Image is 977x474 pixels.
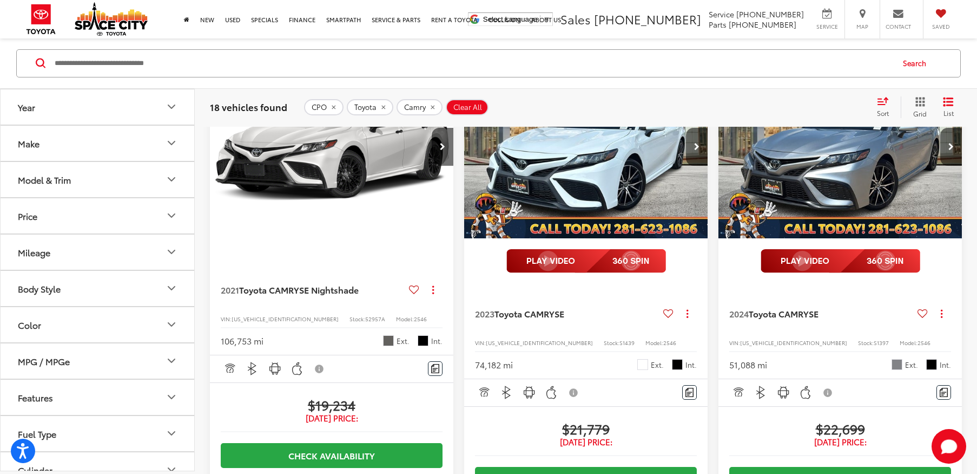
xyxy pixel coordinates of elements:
[729,339,740,347] span: VIN:
[304,99,344,115] button: remove true
[291,362,304,375] img: Apple CarPlay
[932,429,966,464] button: Toggle Chat Window
[682,385,697,400] button: Comments
[523,386,536,399] img: Android Auto
[686,309,688,318] span: dropdown dots
[1,271,195,306] button: Body StyleBody Style
[165,173,178,186] div: Model & Trim
[850,23,874,30] span: Map
[209,55,454,239] img: 2021 Toyota CAMRY SE Nightshade
[777,386,790,399] img: Android Auto
[165,282,178,295] div: Body Style
[464,55,709,238] a: 2023 Toyota CAMRY SE2023 Toyota CAMRY SE2023 Toyota CAMRY SE2023 Toyota CAMRY SE
[165,246,178,259] div: Mileage
[943,108,954,118] span: List
[1,343,195,379] button: MPG / MPGeMPG / MPGe
[221,315,232,323] span: VIN:
[594,10,701,28] span: [PHONE_NUMBER]
[736,9,804,20] span: [PHONE_NUMBER]
[799,386,813,399] img: Apple CarPlay
[464,55,709,239] img: 2023 Toyota CAMRY SE
[932,429,966,464] svg: Start Chat
[221,335,263,347] div: 106,753 mi
[75,2,148,36] img: Space City Toyota
[18,283,61,294] div: Body Style
[560,10,591,28] span: Sales
[268,362,282,375] img: Android Auto
[685,388,694,397] img: Comments
[905,360,918,370] span: Ext.
[604,339,619,347] span: Stock:
[312,103,327,112] span: CPO
[929,23,953,30] span: Saved
[404,103,426,112] span: Camry
[729,359,767,371] div: 51,088 mi
[729,307,749,320] span: 2024
[729,19,796,30] span: [PHONE_NUMBER]
[475,359,513,371] div: 74,182 mi
[165,319,178,332] div: Color
[731,386,745,399] img: Adaptive Cruise Control
[749,307,809,320] span: Toyota CAMRY
[678,304,697,323] button: Actions
[165,355,178,368] div: MPG / MPGe
[761,249,920,273] img: full motion video
[432,128,453,166] button: Next image
[619,339,635,347] span: S1439
[740,339,847,347] span: [US_VEHICLE_IDENTIFICATION_NUMBER]
[685,360,697,370] span: Int.
[1,162,195,197] button: Model & TrimModel & Trim
[1,235,195,270] button: MileageMileage
[477,386,491,399] img: Adaptive Cruise Control
[18,102,35,112] div: Year
[18,174,71,185] div: Model & Trim
[453,103,482,112] span: Clear All
[892,359,902,370] span: Celestial Silver
[365,315,385,323] span: 52957A
[809,307,818,320] span: SE
[165,101,178,114] div: Year
[877,108,889,118] span: Sort
[383,335,394,346] span: Predawn Gray Mica
[446,99,488,115] button: Clear All
[418,335,428,346] span: Black
[424,280,443,299] button: Actions
[397,99,443,115] button: remove Camry
[464,55,709,238] div: 2023 Toyota CAMRY SE 0
[1,307,195,342] button: ColorColor
[209,55,454,238] div: 2021 Toyota CAMRY SE Nightshade 0
[913,109,927,118] span: Grid
[565,381,583,404] button: View Disclaimer
[932,304,951,323] button: Actions
[874,339,889,347] span: S1397
[431,336,443,346] span: Int.
[246,362,259,375] img: Bluetooth®
[815,23,839,30] span: Service
[686,128,708,166] button: Next image
[900,339,917,347] span: Model:
[893,50,942,77] button: Search
[475,307,494,320] span: 2023
[347,99,393,115] button: remove Toyota
[165,137,178,150] div: Make
[18,392,53,402] div: Features
[1,126,195,161] button: MakeMake
[554,307,564,320] span: SE
[165,210,178,223] div: Price
[545,386,558,399] img: Apple CarPlay
[475,308,659,320] a: 2023Toyota CAMRYSE
[936,385,951,400] button: Comments
[18,211,37,221] div: Price
[494,307,554,320] span: Toyota CAMRY
[754,386,768,399] img: Bluetooth®
[165,427,178,440] div: Fuel Type
[18,320,41,330] div: Color
[709,19,727,30] span: Parts
[165,391,178,404] div: Features
[1,416,195,451] button: Fuel TypeFuel Type
[858,339,874,347] span: Stock:
[223,362,236,375] img: Adaptive Cruise Control
[718,55,963,238] a: 2024 Toyota CAMRY SE2024 Toyota CAMRY SE2024 Toyota CAMRY SE2024 Toyota CAMRY SE
[940,360,951,370] span: Int.
[428,361,443,376] button: Comments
